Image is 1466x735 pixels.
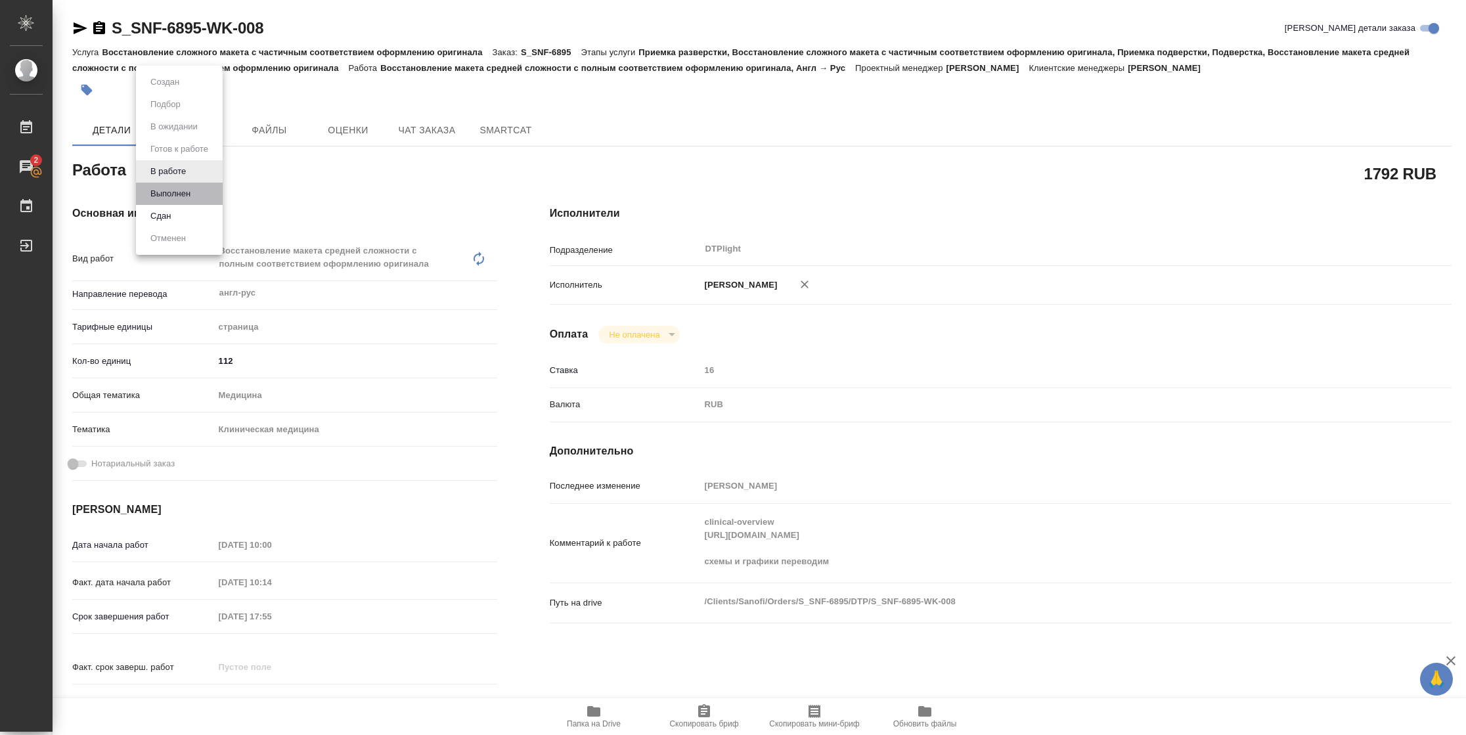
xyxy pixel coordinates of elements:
button: Отменен [146,231,190,246]
button: В ожидании [146,120,202,134]
button: Готов к работе [146,142,212,156]
button: Сдан [146,209,175,223]
button: В работе [146,164,190,179]
button: Выполнен [146,187,194,201]
button: Создан [146,75,183,89]
button: Подбор [146,97,185,112]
